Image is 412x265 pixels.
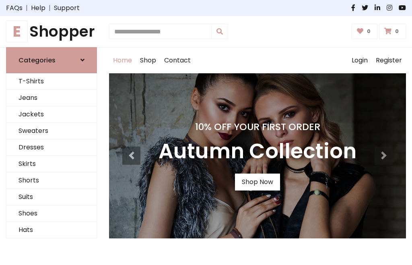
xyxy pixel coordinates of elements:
a: FAQs [6,3,23,13]
span: | [45,3,54,13]
h6: Categories [19,56,56,64]
a: Shop Now [235,174,280,190]
a: Home [109,48,136,73]
span: 0 [393,28,401,35]
a: Hats [6,222,97,238]
span: | [23,3,31,13]
a: Dresses [6,139,97,156]
a: Contact [160,48,195,73]
h4: 10% Off Your First Order [159,121,356,132]
span: E [6,21,28,42]
a: Login [348,48,372,73]
a: Categories [6,47,97,73]
a: Sweaters [6,123,97,139]
a: Support [54,3,80,13]
a: Shorts [6,172,97,189]
a: Help [31,3,45,13]
a: Jeans [6,90,97,106]
h3: Autumn Collection [159,139,356,164]
a: Suits [6,189,97,205]
a: Register [372,48,406,73]
a: 0 [352,24,378,39]
a: Shop [136,48,160,73]
span: 0 [365,28,373,35]
a: Skirts [6,156,97,172]
h1: Shopper [6,23,97,41]
a: Jackets [6,106,97,123]
a: 0 [379,24,406,39]
a: Shoes [6,205,97,222]
a: T-Shirts [6,73,97,90]
a: EShopper [6,23,97,41]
